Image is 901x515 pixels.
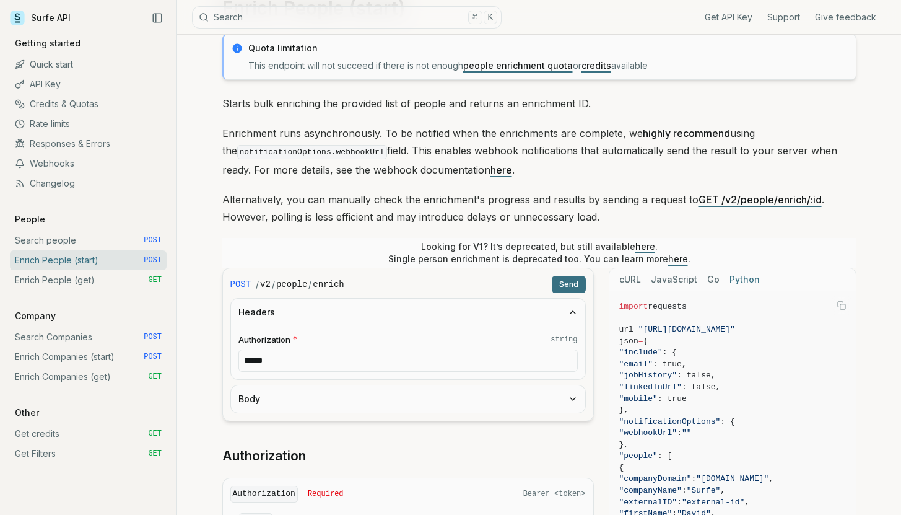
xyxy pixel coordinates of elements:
[619,463,624,472] span: {
[230,278,251,291] span: POST
[222,191,856,226] p: Alternatively, you can manually check the enrichment's progress and results by sending a request ...
[619,498,677,507] span: "externalID"
[230,486,298,503] code: Authorization
[10,424,167,444] a: Get credits GET
[682,486,687,495] span: :
[10,444,167,464] a: Get Filters GET
[231,385,585,413] button: Body
[148,9,167,27] button: Collapse Sidebar
[10,74,167,94] a: API Key
[658,451,672,460] span: : [
[619,405,629,415] span: },
[10,347,167,367] a: Enrich Companies (start) POST
[10,37,85,50] p: Getting started
[10,327,167,347] a: Search Companies POST
[619,417,721,426] span: "notificationOptions"
[231,299,585,326] button: Headers
[10,174,167,193] a: Changelog
[619,428,677,438] span: "webhookUrl"
[10,9,71,27] a: Surfe API
[144,255,162,265] span: POST
[635,241,655,252] a: here
[148,449,162,459] span: GET
[682,428,692,438] span: ""
[484,11,497,24] kbd: K
[10,367,167,387] a: Enrich Companies (get) GET
[677,371,715,380] span: : false,
[663,348,677,357] span: : {
[248,59,848,72] p: This endpoint will not succeed if there is not enough or available
[10,154,167,174] a: Webhooks
[222,125,856,178] p: Enrichment runs asynchronously. To be notified when the enrichments are complete, we using the fi...
[692,474,697,483] span: :
[682,498,744,507] span: "external-id"
[238,334,290,346] span: Authorization
[10,94,167,114] a: Credits & Quotas
[10,310,61,322] p: Company
[619,302,648,311] span: import
[832,296,851,315] button: Copy Text
[148,372,162,382] span: GET
[144,332,162,342] span: POST
[682,382,720,392] span: : false,
[308,489,344,499] span: Required
[619,394,658,403] span: "mobile"
[643,337,648,346] span: {
[815,11,876,24] a: Give feedback
[651,268,697,291] button: JavaScript
[10,55,167,74] a: Quick start
[388,240,690,265] p: Looking for V1? It’s deprecated, but still available . Single person enrichment is deprecated too...
[619,268,641,291] button: cURL
[767,11,800,24] a: Support
[222,447,306,465] a: Authorization
[468,11,482,24] kbd: ⌘
[10,134,167,154] a: Responses & Errors
[256,278,259,291] span: /
[619,440,629,449] span: },
[10,270,167,290] a: Enrich People (get) GET
[619,474,692,483] span: "companyDomain"
[619,382,682,392] span: "linkedInUrl"
[668,253,688,264] a: here
[551,335,577,345] code: string
[237,145,387,159] code: notificationOptions.webhookUrl
[677,428,682,438] span: :
[677,498,682,507] span: :
[192,6,502,29] button: Search⌘K
[260,278,271,291] code: v2
[744,498,749,507] span: ,
[10,231,167,250] a: Search people POST
[619,451,658,460] span: "people"
[638,337,643,346] span: =
[581,60,611,71] a: credits
[619,348,663,357] span: "include"
[552,276,586,293] button: Send
[222,95,856,112] p: Starts bulk enriching the provided list of people and returns an enrichment ID.
[705,11,752,24] a: Get API Key
[643,127,730,139] strong: highly recommend
[619,359,653,369] span: "email"
[696,474,768,483] span: "[DOMAIN_NAME]"
[619,337,638,346] span: json
[144,352,162,362] span: POST
[729,268,760,291] button: Python
[490,164,512,176] a: here
[653,359,687,369] span: : true,
[248,42,848,55] p: Quota limitation
[10,407,44,419] p: Other
[144,235,162,245] span: POST
[633,325,638,334] span: =
[308,278,311,291] span: /
[648,302,686,311] span: requests
[658,394,687,403] span: : true
[10,213,50,226] p: People
[148,429,162,439] span: GET
[619,486,682,495] span: "companyName"
[707,268,720,291] button: Go
[276,278,307,291] code: people
[619,325,633,334] span: url
[768,474,773,483] span: ,
[619,371,677,380] span: "jobHistory"
[638,325,735,334] span: "[URL][DOMAIN_NAME]"
[687,486,721,495] span: "Surfe"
